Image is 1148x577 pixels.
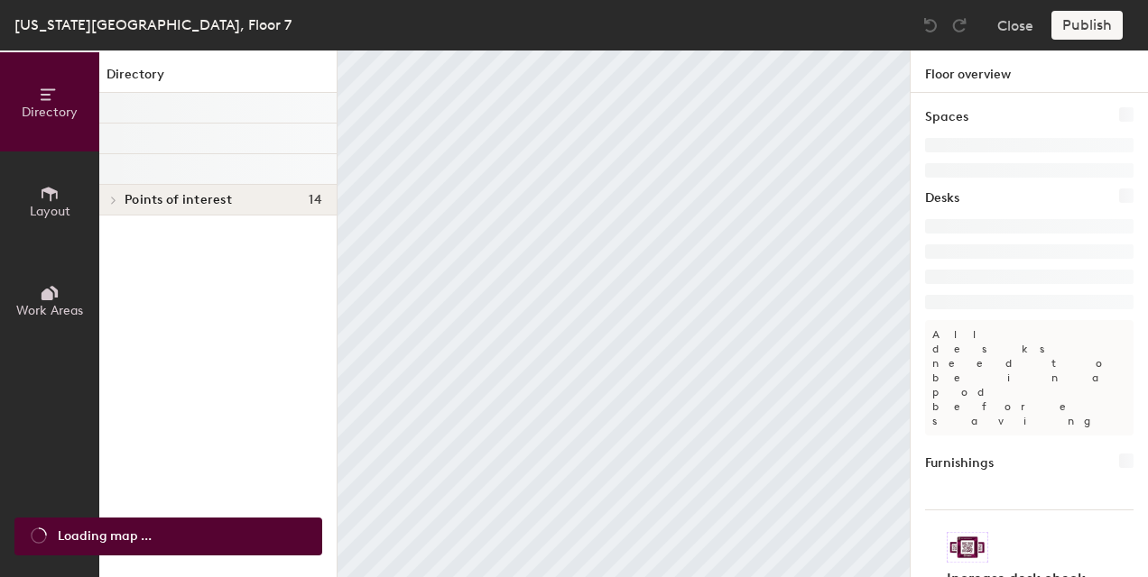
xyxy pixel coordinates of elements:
[22,105,78,120] span: Directory
[925,453,994,473] h1: Furnishings
[925,188,959,208] h1: Desks
[338,50,910,577] canvas: Map
[30,204,70,219] span: Layout
[58,527,152,546] span: Loading map ...
[911,50,1148,93] h1: Floor overview
[950,16,968,34] img: Redo
[14,14,292,36] div: [US_STATE][GEOGRAPHIC_DATA], Floor 7
[947,532,988,563] img: Sticker logo
[925,320,1134,435] p: All desks need to be in a pod before saving
[997,11,1033,40] button: Close
[16,303,83,318] span: Work Areas
[125,193,232,207] span: Points of interest
[925,107,968,127] h1: Spaces
[309,193,322,207] span: 14
[921,16,940,34] img: Undo
[99,65,337,93] h1: Directory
